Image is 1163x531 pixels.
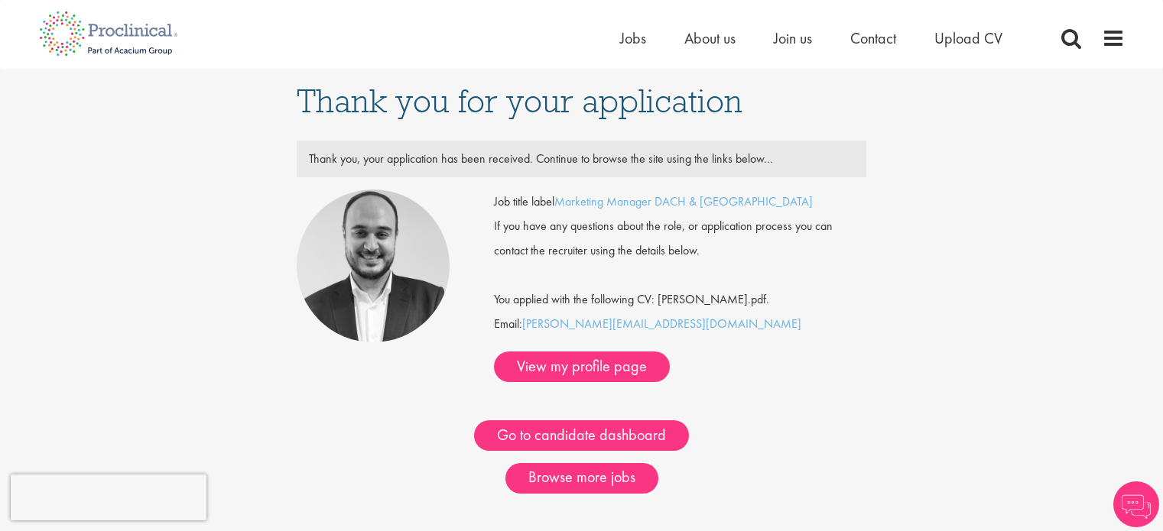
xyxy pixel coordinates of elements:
div: Email: [494,189,866,382]
span: Thank you for your application [297,80,742,121]
img: Aitor Melia [297,189,450,342]
div: If you have any questions about the role, or application process you can contact the recruiter us... [482,214,878,263]
img: Chatbot [1113,481,1159,527]
a: Join us [774,28,812,48]
a: Contact [850,28,896,48]
a: Jobs [620,28,646,48]
div: Job title label [482,189,878,214]
a: View my profile page [494,351,670,382]
a: Go to candidate dashboard [474,420,689,451]
div: You applied with the following CV: [PERSON_NAME].pdf. [482,263,878,312]
a: Marketing Manager DACH & [GEOGRAPHIC_DATA] [554,193,813,209]
a: [PERSON_NAME][EMAIL_ADDRESS][DOMAIN_NAME] [522,316,801,332]
iframe: reCAPTCHA [11,474,206,520]
a: Browse more jobs [505,463,658,494]
a: About us [684,28,736,48]
div: Thank you, your application has been received. Continue to browse the site using the links below... [297,147,866,171]
a: Upload CV [934,28,1002,48]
